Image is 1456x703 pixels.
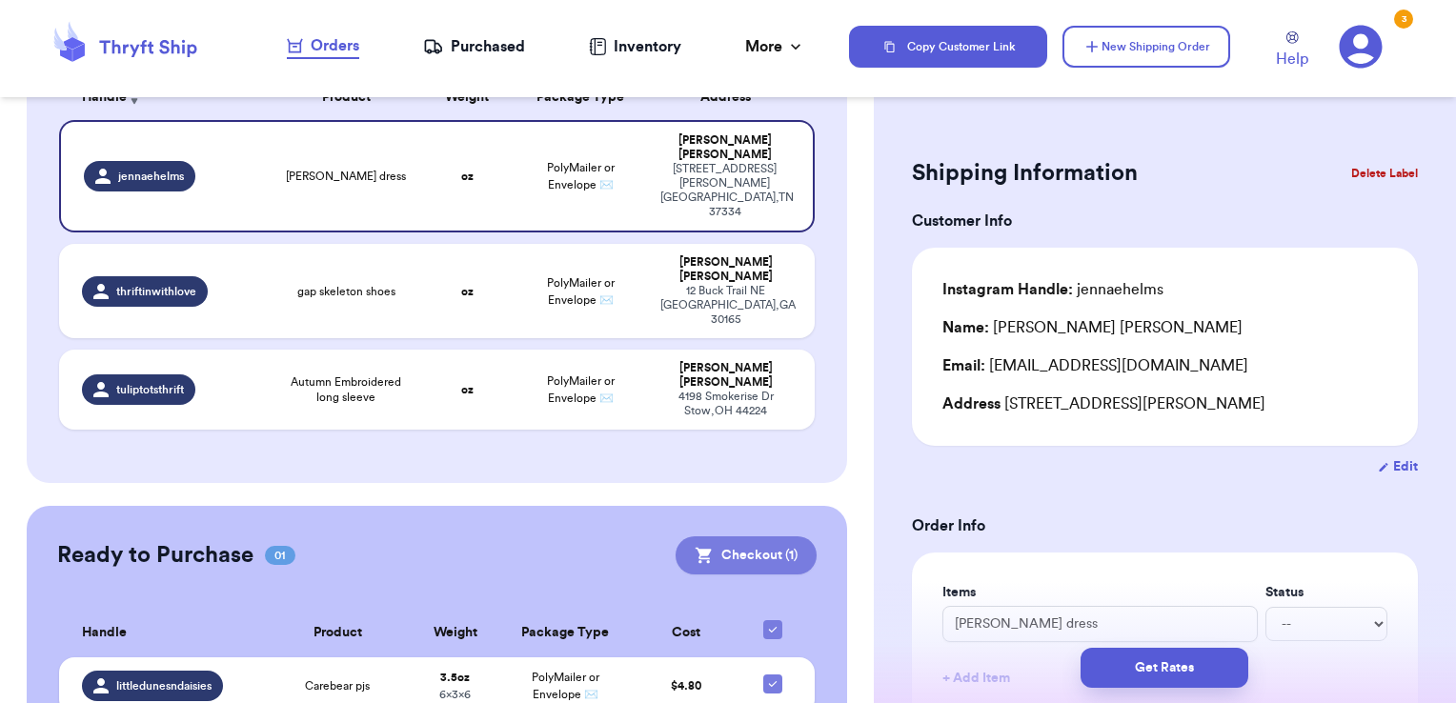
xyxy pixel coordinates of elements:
a: 3 [1339,25,1383,69]
span: PolyMailer or Envelope ✉️ [547,277,615,306]
span: Instagram Handle: [942,282,1073,297]
span: 6 x 3 x 6 [439,689,471,700]
button: Copy Customer Link [849,26,1047,68]
th: Cost [632,609,742,657]
div: [PERSON_NAME] [PERSON_NAME] [660,255,793,284]
div: [PERSON_NAME] [PERSON_NAME] [942,316,1243,339]
div: [PERSON_NAME] [PERSON_NAME] [660,133,791,162]
th: Weight [422,74,513,120]
span: jennaehelms [118,169,184,184]
span: $ 4.80 [671,680,701,692]
div: [STREET_ADDRESS][PERSON_NAME] [942,392,1387,415]
span: Help [1276,48,1308,70]
h2: Ready to Purchase [57,540,253,571]
span: [PERSON_NAME] dress [286,169,406,184]
span: PolyMailer or Envelope ✉️ [547,375,615,404]
button: Get Rates [1081,648,1248,688]
button: Checkout (1) [676,536,817,574]
label: Status [1265,583,1387,602]
span: Handle [82,88,127,108]
div: 3 [1394,10,1413,29]
button: Edit [1378,457,1418,476]
span: gap skeleton shoes [297,284,395,299]
h3: Customer Info [912,210,1418,232]
span: PolyMailer or Envelope ✉️ [547,162,615,191]
button: New Shipping Order [1062,26,1230,68]
h2: Shipping Information [912,158,1138,189]
th: Package Type [499,609,632,657]
div: jennaehelms [942,278,1163,301]
button: Sort ascending [127,86,142,109]
a: Inventory [589,35,681,58]
span: Autumn Embroidered long sleeve [282,374,411,405]
strong: oz [461,384,474,395]
span: tuliptotsthrift [116,382,184,397]
th: Product [264,609,411,657]
span: Name: [942,320,989,335]
th: Weight [411,609,498,657]
label: Items [942,583,1258,602]
a: Help [1276,31,1308,70]
strong: 3.5 oz [440,672,470,683]
div: [PERSON_NAME] [PERSON_NAME] [660,361,793,390]
span: PolyMailer or Envelope ✉️ [532,672,599,700]
span: Address [942,396,1001,412]
th: Address [649,74,816,120]
span: 01 [265,546,295,565]
button: Delete Label [1344,152,1426,194]
div: [STREET_ADDRESS][PERSON_NAME] [GEOGRAPHIC_DATA] , TN 37334 [660,162,791,219]
span: Carebear pjs [305,678,370,693]
span: Handle [82,623,127,643]
th: Product [271,74,422,120]
a: Purchased [423,35,525,58]
div: More [745,35,805,58]
span: littledunesndaisies [116,678,212,693]
span: Email: [942,358,985,373]
div: Orders [287,34,359,57]
h3: Order Info [912,514,1418,537]
th: Package Type [513,74,649,120]
strong: oz [461,286,474,297]
div: [EMAIL_ADDRESS][DOMAIN_NAME] [942,354,1387,377]
div: 12 Buck Trail NE [GEOGRAPHIC_DATA] , GA 30165 [660,284,793,327]
strong: oz [461,171,474,182]
div: 4198 Smokerise Dr Stow , OH 44224 [660,390,793,418]
a: Orders [287,34,359,59]
span: thriftinwithlove [116,284,196,299]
